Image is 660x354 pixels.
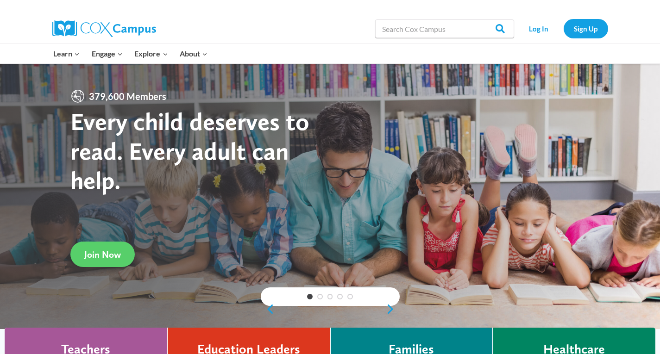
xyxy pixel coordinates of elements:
[375,19,514,38] input: Search Cox Campus
[180,48,207,60] span: About
[84,249,121,260] span: Join Now
[53,48,80,60] span: Learn
[48,44,214,63] nav: Primary Navigation
[386,304,400,315] a: next
[317,294,323,299] a: 2
[347,294,353,299] a: 5
[52,20,156,37] img: Cox Campus
[519,19,559,38] a: Log In
[519,19,608,38] nav: Secondary Navigation
[261,300,400,318] div: content slider buttons
[261,304,275,315] a: previous
[337,294,343,299] a: 4
[134,48,168,60] span: Explore
[70,106,309,195] strong: Every child deserves to read. Every adult can help.
[70,242,135,267] a: Join Now
[92,48,123,60] span: Engage
[564,19,608,38] a: Sign Up
[307,294,313,299] a: 1
[327,294,333,299] a: 3
[85,89,170,104] span: 379,600 Members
